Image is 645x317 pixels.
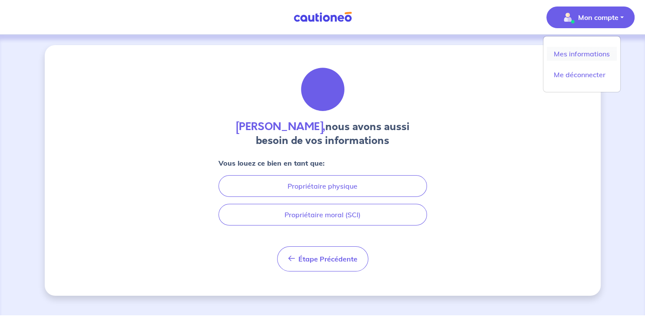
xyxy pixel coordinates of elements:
span: Étape Précédente [298,255,357,263]
img: illu_document_signature.svg [299,66,346,113]
img: Cautioneo [290,12,355,23]
a: Mes informations [547,47,617,61]
img: illu_account_valid_menu.svg [561,10,575,24]
strong: [PERSON_NAME], [236,119,325,134]
button: illu_account_valid_menu.svgMon compte [546,7,635,28]
button: Étape Précédente [277,246,368,271]
button: Propriétaire physique [218,175,427,197]
a: Me déconnecter [547,68,617,82]
strong: Vous louez ce bien en tant que: [218,159,324,167]
p: Mon compte [578,12,619,23]
button: Propriétaire moral (SCI) [218,204,427,225]
div: illu_account_valid_menu.svgMon compte [543,36,621,92]
h4: nous avons aussi besoin de vos informations [218,120,427,147]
